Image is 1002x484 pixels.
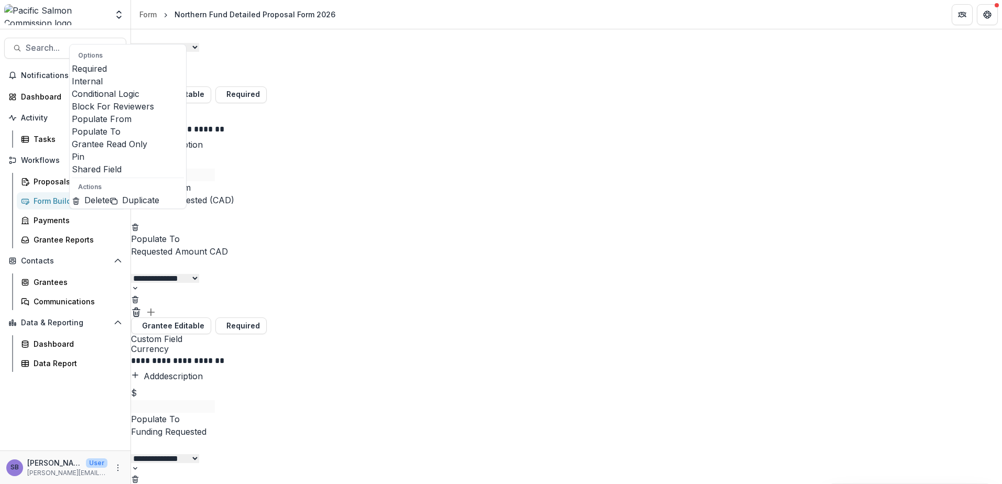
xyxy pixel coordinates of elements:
[10,464,19,471] div: Sascha Bendt
[17,212,126,229] a: Payments
[215,317,267,334] button: Required
[26,43,88,53] span: Search...
[139,9,157,20] div: Form
[131,305,141,317] button: Delete field
[17,231,126,248] a: Grantee Reports
[952,4,973,25] button: Partners
[4,152,126,169] button: Open Workflows
[977,4,998,25] button: Get Help
[131,155,1002,168] div: $
[4,109,126,126] button: Open Activity
[72,163,184,175] div: Shared Field
[34,176,118,187] div: Proposals
[131,317,211,334] button: Read Only Toggle
[4,252,126,269] button: Open Contacts
[175,9,335,20] div: Northern Fund Detailed Proposal Form 2026
[21,156,110,165] span: Workflows
[112,461,124,474] button: More
[17,130,126,148] a: Tasks
[34,296,118,307] div: Communications
[17,293,126,310] a: Communications
[72,125,184,138] div: Populate To
[4,67,126,84] button: Notifications224
[78,182,178,192] p: Actions
[131,113,1002,123] span: Currency
[86,458,107,468] p: User
[92,42,117,54] div: Ctrl + K
[131,245,1002,258] div: Requested Amount CAD
[27,457,82,468] p: [PERSON_NAME]
[17,335,126,353] a: Dashboard
[17,355,126,372] a: Data Report
[131,292,139,305] button: Delete condition
[146,305,156,317] button: Add field
[110,194,159,206] button: Duplicate
[72,113,184,125] div: Populate From
[131,413,1002,425] p: Populate To
[21,71,105,80] span: Notifications
[131,370,203,382] button: Adddescription
[21,114,110,123] span: Activity
[131,194,1002,206] div: Amount Requested (CAD)
[21,318,110,327] span: Data & Reporting
[112,4,126,25] button: Open entity switcher
[72,194,110,206] button: Delete
[135,7,340,22] nav: breadcrumb
[4,4,107,25] img: Pacific Salmon Commission logo
[34,358,118,369] div: Data Report
[135,7,161,22] a: Form
[72,100,184,113] div: Block For Reviewers
[4,88,126,105] a: Dashboard
[72,138,184,150] div: Grantee Read Only
[17,273,126,291] a: Grantees
[34,134,118,145] div: Tasks
[131,334,1002,344] span: Custom Field
[34,338,118,349] div: Dashboard
[215,86,267,103] button: Required
[4,38,126,59] button: Search...
[17,173,126,190] a: Proposals
[72,87,184,100] div: Conditional Logic
[4,314,126,331] button: Open Data & Reporting
[34,234,118,245] div: Grantee Reports
[34,195,118,206] div: Form Builder
[131,425,1002,438] div: Funding Requested
[21,257,110,266] span: Contacts
[27,468,107,478] p: [PERSON_NAME][EMAIL_ADDRESS][DOMAIN_NAME]
[78,51,178,60] p: Options
[72,62,184,75] div: Required
[72,150,184,163] div: Pin
[131,181,1002,194] p: Populate From
[131,233,1002,245] p: Populate To
[34,215,118,226] div: Payments
[131,220,139,233] button: Delete condition
[72,75,184,87] div: Internal
[34,277,118,288] div: Grantees
[21,91,118,102] div: Dashboard
[131,387,1002,399] div: $
[17,192,126,210] a: Form Builder
[131,103,1002,113] span: Custom Field
[131,344,1002,354] span: Currency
